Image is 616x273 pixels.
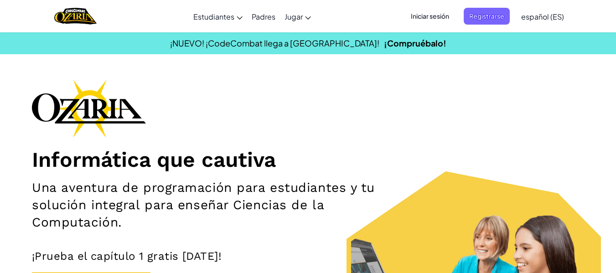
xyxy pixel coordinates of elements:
h1: Informática que cautiva [32,147,584,172]
p: ¡Prueba el capítulo 1 gratis [DATE]! [32,249,584,263]
button: Iniciar sesión [405,8,455,25]
span: ¡NUEVO! ¡CodeCombat llega a [GEOGRAPHIC_DATA]! [170,38,379,48]
a: Jugar [280,4,316,29]
a: Padres [247,4,280,29]
a: ¡Compruébalo! [384,38,446,48]
img: Home [54,7,97,26]
span: español (ES) [521,12,564,21]
span: Estudiantes [193,12,234,21]
a: Ozaria by CodeCombat logo [54,7,97,26]
span: Jugar [285,12,303,21]
button: Registrarse [464,8,510,25]
a: español (ES) [517,4,569,29]
img: Ozaria branding logo [32,79,146,138]
a: Estudiantes [189,4,247,29]
h2: Una aventura de programación para estudiantes y tu solución integral para enseñar Ciencias de la ... [32,179,402,231]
